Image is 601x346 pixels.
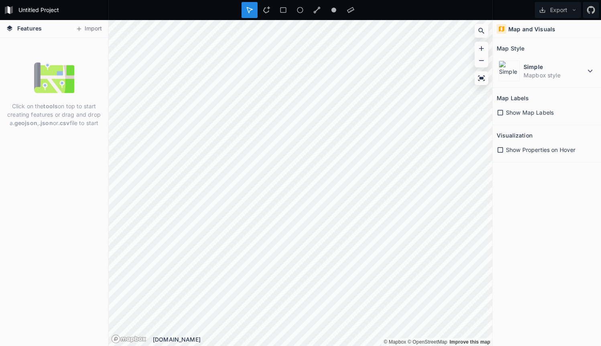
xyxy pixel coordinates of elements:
button: Import [71,22,106,35]
h4: Map and Visuals [508,25,555,33]
div: [DOMAIN_NAME] [153,335,492,344]
img: empty [34,58,74,98]
a: Map feedback [449,339,490,345]
a: Mapbox logo [111,334,146,344]
a: Mapbox [384,339,406,345]
strong: .csv [58,119,70,126]
h2: Visualization [497,129,532,142]
strong: .json [39,119,53,126]
a: OpenStreetMap [408,339,447,345]
dd: Mapbox style [524,71,585,79]
h2: Map Labels [497,92,529,104]
dt: Simple [524,63,585,71]
img: Simple [499,61,520,81]
strong: .geojson [13,119,37,126]
span: Show Properties on Hover [506,146,575,154]
p: Click on the on top to start creating features or drag and drop a , or file to start [6,102,102,127]
span: Features [17,24,42,32]
button: Export [535,2,581,18]
strong: tools [43,103,58,109]
h2: Map Style [497,42,524,55]
span: Show Map Labels [506,108,554,117]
